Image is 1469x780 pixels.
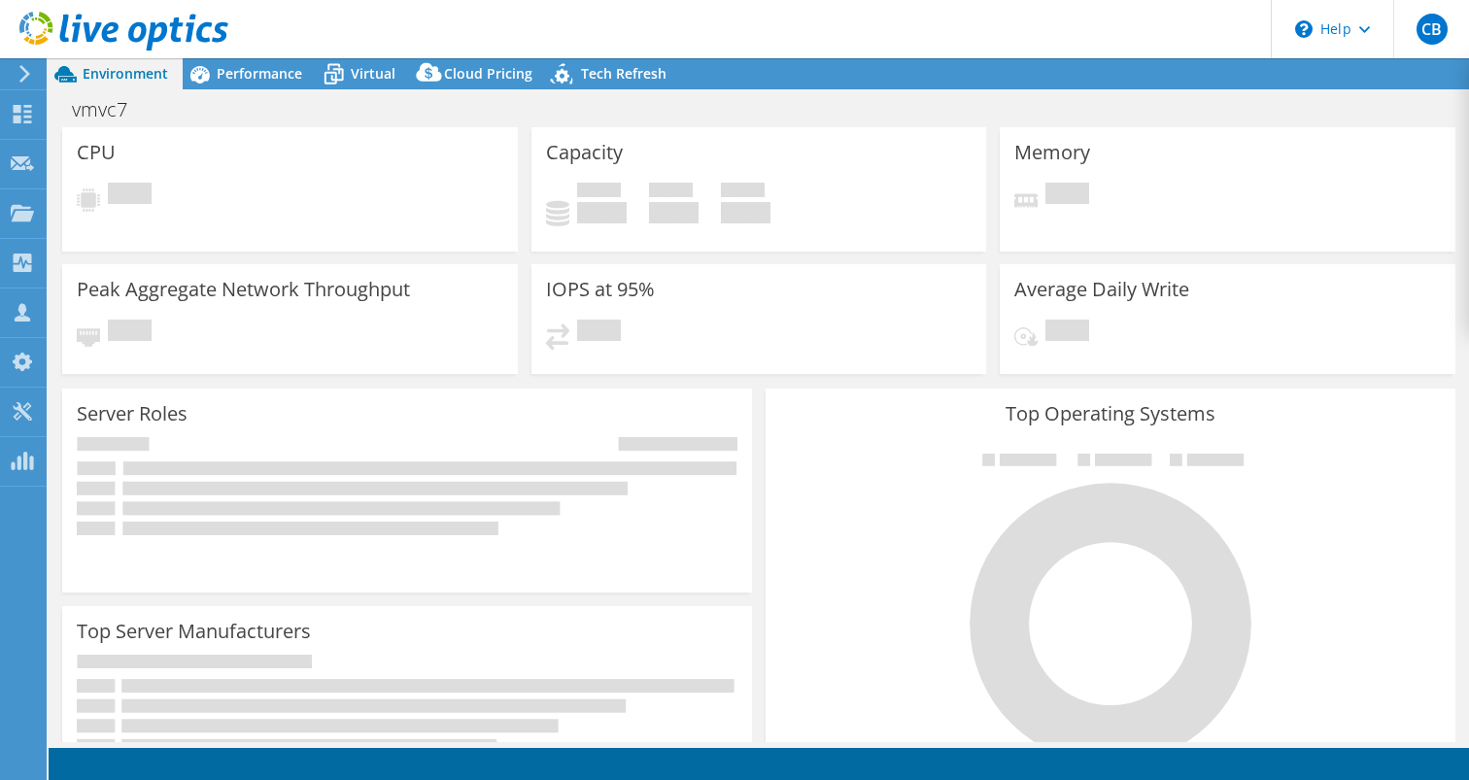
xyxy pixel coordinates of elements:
span: Pending [108,320,152,346]
h4: 0 GiB [577,202,627,223]
h3: Server Roles [77,403,188,424]
span: Tech Refresh [581,64,666,83]
span: Pending [1045,320,1089,346]
h4: 0 GiB [649,202,699,223]
h3: Memory [1014,142,1090,163]
span: Environment [83,64,168,83]
span: Cloud Pricing [444,64,532,83]
h3: Capacity [546,142,623,163]
span: Pending [577,320,621,346]
span: Used [577,183,621,202]
h3: Average Daily Write [1014,279,1189,300]
h3: CPU [77,142,116,163]
svg: \n [1295,20,1313,38]
h3: IOPS at 95% [546,279,655,300]
span: CB [1417,14,1448,45]
span: Performance [217,64,302,83]
span: Pending [1045,183,1089,209]
h1: vmvc7 [63,99,157,120]
span: Free [649,183,693,202]
h3: Peak Aggregate Network Throughput [77,279,410,300]
span: Pending [108,183,152,209]
h4: 0 GiB [721,202,770,223]
span: Total [721,183,765,202]
h3: Top Server Manufacturers [77,621,311,642]
span: Virtual [351,64,395,83]
h3: Top Operating Systems [780,403,1441,424]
